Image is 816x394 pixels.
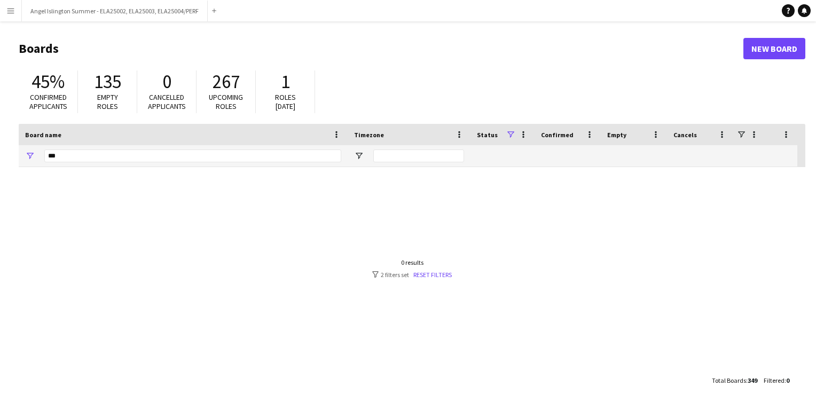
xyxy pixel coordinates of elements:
span: Status [477,131,498,139]
span: Cancelled applicants [148,92,186,111]
span: Filtered [764,376,784,384]
span: 0 [786,376,789,384]
span: Roles [DATE] [275,92,296,111]
span: Timezone [354,131,384,139]
input: Timezone Filter Input [373,149,464,162]
span: Total Boards [712,376,746,384]
a: New Board [743,38,805,59]
a: Reset filters [413,271,452,279]
button: Open Filter Menu [354,151,364,161]
div: 0 results [372,258,452,266]
span: 135 [94,70,121,93]
button: Open Filter Menu [25,151,35,161]
span: Board name [25,131,61,139]
span: Empty roles [97,92,118,111]
h1: Boards [19,41,743,57]
span: Confirmed [541,131,574,139]
div: : [764,370,789,391]
span: 0 [162,70,171,93]
span: 349 [748,376,757,384]
span: Confirmed applicants [29,92,67,111]
span: Upcoming roles [209,92,243,111]
span: Cancels [673,131,697,139]
div: : [712,370,757,391]
button: Angel Islington Summer - ELA25002, ELA25003, ELA25004/PERF [22,1,208,21]
span: 267 [213,70,240,93]
div: 2 filters set [372,271,452,279]
span: 1 [281,70,290,93]
span: 45% [32,70,65,93]
input: Board name Filter Input [44,149,341,162]
span: Empty [607,131,626,139]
